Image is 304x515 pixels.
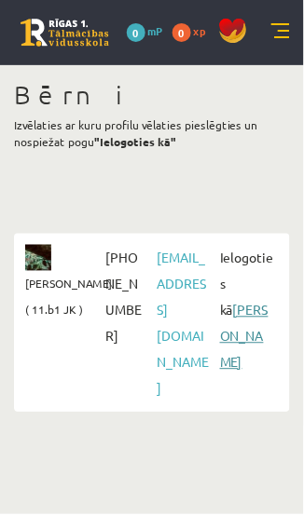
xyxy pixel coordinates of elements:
[194,23,206,38] span: xp
[21,19,109,47] a: Rīgas 1. Tālmācības vidusskola
[173,23,191,42] span: 0
[220,302,269,371] a: [PERSON_NAME]
[173,23,215,38] a: 0 xp
[14,116,290,150] p: Izvēlaties ar kuru profilu vēlaties pieslēgties un nospiežat pogu
[25,245,51,271] img: Marta Cekula
[148,23,163,38] span: mP
[215,245,279,375] span: Ielogoties kā
[25,271,112,323] span: [PERSON_NAME] ( 11.b1 JK )
[127,23,145,42] span: 0
[102,245,152,349] span: [PHONE_NUMBER]
[94,134,176,149] b: "Ielogoties kā"
[14,79,290,111] h1: Bērni
[157,250,209,397] a: [EMAIL_ADDRESS][DOMAIN_NAME]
